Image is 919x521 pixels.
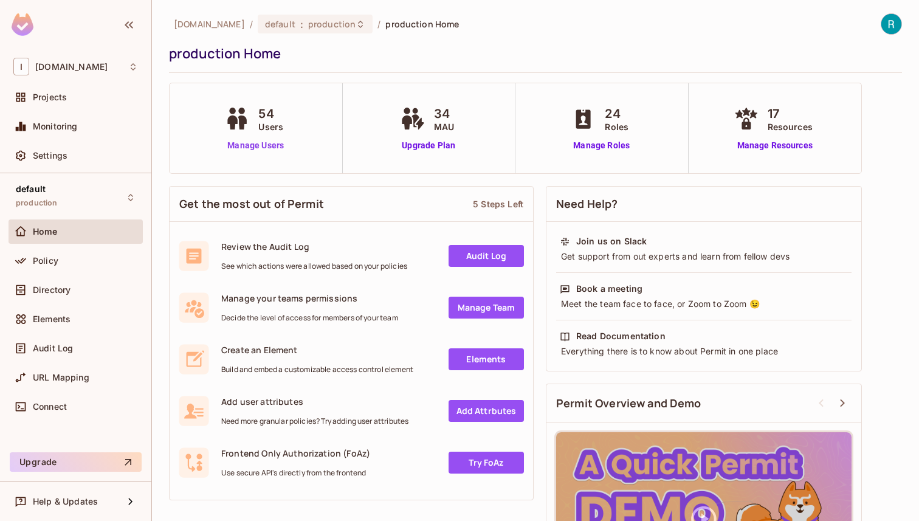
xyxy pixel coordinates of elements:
div: production Home [169,44,896,63]
span: Help & Updates [33,497,98,506]
img: SReyMgAAAABJRU5ErkJggg== [12,13,33,36]
span: 24 [605,105,628,123]
div: Get support from out experts and learn from fellow devs [560,250,848,263]
a: Manage Roles [568,139,635,152]
img: Romulo Cianci [881,14,901,34]
div: Everything there is to know about Permit in one place [560,345,848,357]
span: Create an Element [221,344,413,356]
span: Monitoring [33,122,78,131]
span: Build and embed a customizable access control element [221,365,413,374]
span: Frontend Only Authorization (FoAz) [221,447,370,459]
div: Join us on Slack [576,235,647,247]
span: Settings [33,151,67,160]
a: Upgrade Plan [398,139,460,152]
li: / [250,18,253,30]
span: Use secure API's directly from the frontend [221,468,370,478]
a: Manage Team [449,297,524,319]
span: URL Mapping [33,373,89,382]
span: production Home [385,18,459,30]
span: Projects [33,92,67,102]
span: Get the most out of Permit [179,196,324,212]
span: Decide the level of access for members of your team [221,313,398,323]
a: Add Attrbutes [449,400,524,422]
span: MAU [434,120,454,133]
span: Connect [33,402,67,412]
span: Directory [33,285,71,295]
span: Roles [605,120,628,133]
span: default [265,18,295,30]
a: Manage Users [222,139,289,152]
li: / [377,18,380,30]
span: I [13,58,29,75]
button: Upgrade [10,452,142,472]
a: Manage Resources [731,139,819,152]
span: production [308,18,356,30]
a: Audit Log [449,245,524,267]
span: Audit Log [33,343,73,353]
span: production [16,198,58,208]
span: Manage your teams permissions [221,292,398,304]
span: Need Help? [556,196,618,212]
a: Try FoAz [449,452,524,474]
div: Meet the team face to face, or Zoom to Zoom 😉 [560,298,848,310]
span: Resources [768,120,813,133]
span: Permit Overview and Demo [556,396,701,411]
span: Need more granular policies? Try adding user attributes [221,416,408,426]
span: Home [33,227,58,236]
span: 54 [258,105,283,123]
span: default [16,184,46,194]
span: 17 [768,105,813,123]
div: 5 Steps Left [473,198,523,210]
span: Review the Audit Log [221,241,407,252]
span: Workspace: inventa.shop [35,62,108,72]
span: Elements [33,314,71,324]
span: the active workspace [174,18,245,30]
span: Add user attributes [221,396,408,407]
span: See which actions were allowed based on your policies [221,261,407,271]
span: Users [258,120,283,133]
div: Read Documentation [576,330,666,342]
a: Elements [449,348,524,370]
span: : [300,19,304,29]
span: 34 [434,105,454,123]
span: Policy [33,256,58,266]
div: Book a meeting [576,283,642,295]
